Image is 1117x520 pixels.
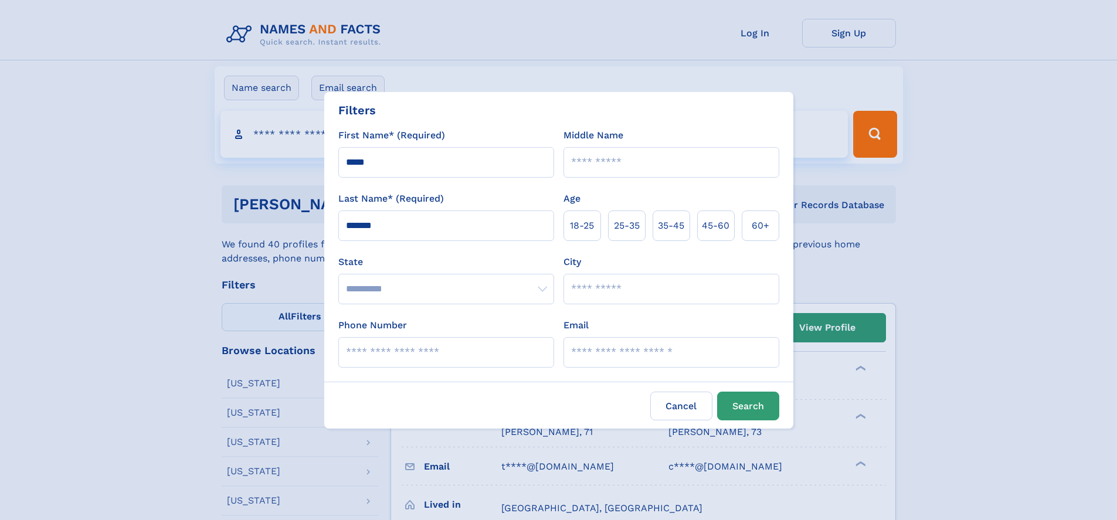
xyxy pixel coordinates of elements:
[658,219,684,233] span: 35‑45
[563,255,581,269] label: City
[338,101,376,119] div: Filters
[614,219,640,233] span: 25‑35
[570,219,594,233] span: 18‑25
[650,392,712,420] label: Cancel
[338,192,444,206] label: Last Name* (Required)
[563,318,589,332] label: Email
[717,392,779,420] button: Search
[338,255,554,269] label: State
[563,192,580,206] label: Age
[563,128,623,142] label: Middle Name
[338,128,445,142] label: First Name* (Required)
[338,318,407,332] label: Phone Number
[752,219,769,233] span: 60+
[702,219,729,233] span: 45‑60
